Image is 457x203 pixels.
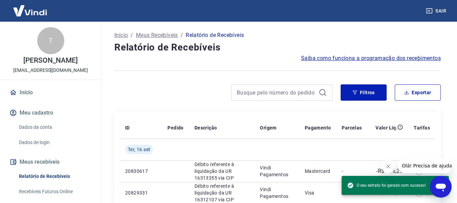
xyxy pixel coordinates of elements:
span: Olá! Precisa de ajuda? [4,5,57,10]
span: O seu extrato foi gerado com sucesso! [347,182,426,189]
div: T [37,27,64,54]
p: Origem [260,124,276,131]
p: Visa [305,189,331,196]
input: Busque pelo número do pedido [237,87,316,98]
p: Débito referente à liquidação da UR 16313355 via CIP [195,161,249,181]
img: Vindi [8,0,52,21]
button: Sair [425,5,449,17]
p: Mastercard [305,168,331,175]
p: - [342,168,362,175]
button: Filtros [341,84,387,101]
button: Meu cadastro [8,105,93,120]
a: Recebíveis Futuros Online [16,185,93,199]
p: Valor Líq. [375,124,397,131]
p: / [131,31,133,39]
button: Meus recebíveis [8,155,93,169]
p: Relatório de Recebíveis [186,31,244,39]
p: Débito referente à liquidação da UR 16312107 via CIP [195,183,249,203]
a: Dados da conta [16,120,93,134]
a: Início [114,31,128,39]
button: Exportar [395,84,441,101]
p: ID [125,124,130,131]
p: 20829331 [125,189,157,196]
p: 20830617 [125,168,157,175]
p: [PERSON_NAME] [23,57,77,64]
a: Início [8,85,93,100]
a: Meus Recebíveis [136,31,178,39]
p: / [181,31,183,39]
a: Relatório de Recebíveis [16,169,93,183]
span: Ter, 16 set [128,146,150,153]
a: Dados de login [16,136,93,149]
p: Pedido [167,124,183,131]
iframe: Mensagem da empresa [398,158,452,173]
a: Saiba como funciona a programação dos recebimentos [301,54,441,62]
p: Vindi Pagamentos [260,164,294,178]
iframe: Fechar mensagem [382,160,395,173]
p: Vindi Pagamentos [260,186,294,200]
p: -R$ 646,26 [376,167,403,175]
p: Tarifas [414,124,430,131]
p: Parcelas [342,124,362,131]
iframe: Botão para abrir a janela de mensagens [430,176,452,198]
p: Pagamento [305,124,331,131]
p: [EMAIL_ADDRESS][DOMAIN_NAME] [13,67,88,74]
h4: Relatório de Recebíveis [114,41,441,54]
p: Descrição [195,124,217,131]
